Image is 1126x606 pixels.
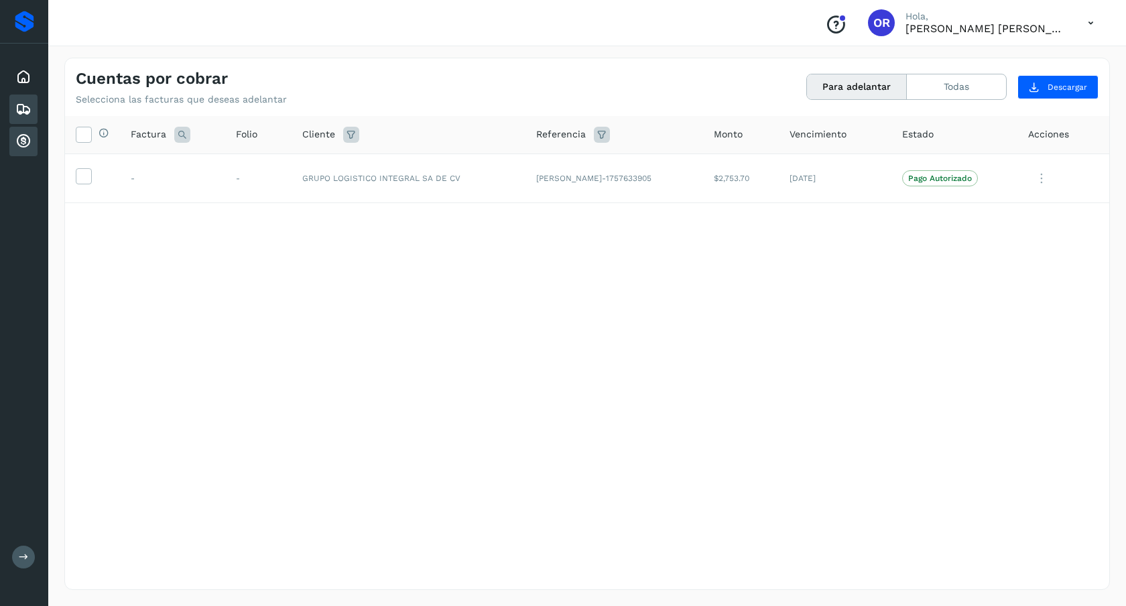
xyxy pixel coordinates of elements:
[908,174,972,183] p: Pago Autorizado
[225,154,292,203] td: -
[907,74,1006,99] button: Todas
[76,69,228,88] h4: Cuentas por cobrar
[1048,81,1087,93] span: Descargar
[9,62,38,92] div: Inicio
[1017,75,1099,99] button: Descargar
[807,74,907,99] button: Para adelantar
[790,127,847,141] span: Vencimiento
[131,127,166,141] span: Factura
[714,127,743,141] span: Monto
[703,154,779,203] td: $2,753.70
[9,127,38,156] div: Cuentas por cobrar
[292,154,525,203] td: GRUPO LOGISTICO INTEGRAL SA DE CV
[1028,127,1069,141] span: Acciones
[905,22,1066,35] p: Oscar Ramirez Nava
[302,127,335,141] span: Cliente
[536,127,586,141] span: Referencia
[905,11,1066,22] p: Hola,
[236,127,257,141] span: Folio
[525,154,703,203] td: [PERSON_NAME]-1757633905
[76,94,287,105] p: Selecciona las facturas que deseas adelantar
[120,154,225,203] td: -
[902,127,934,141] span: Estado
[9,95,38,124] div: Embarques
[779,154,891,203] td: [DATE]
